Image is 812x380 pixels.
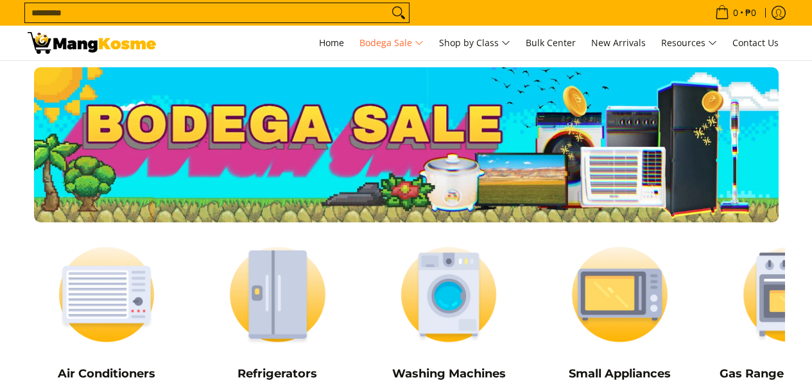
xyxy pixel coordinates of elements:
[439,35,510,51] span: Shop by Class
[540,235,699,354] img: Small Appliances
[585,26,652,60] a: New Arrivals
[591,37,646,49] span: New Arrivals
[433,26,517,60] a: Shop by Class
[732,37,779,49] span: Contact Us
[353,26,430,60] a: Bodega Sale
[711,6,760,20] span: •
[28,32,156,54] img: Bodega Sale l Mang Kosme: Cost-Efficient &amp; Quality Home Appliances
[169,26,785,60] nav: Main Menu
[519,26,582,60] a: Bulk Center
[743,8,758,17] span: ₱0
[28,235,186,354] img: Air Conditioners
[526,37,576,49] span: Bulk Center
[370,235,528,354] img: Washing Machines
[198,235,357,354] img: Refrigerators
[388,3,409,22] button: Search
[359,35,424,51] span: Bodega Sale
[655,26,723,60] a: Resources
[731,8,740,17] span: 0
[661,35,717,51] span: Resources
[313,26,350,60] a: Home
[319,37,344,49] span: Home
[726,26,785,60] a: Contact Us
